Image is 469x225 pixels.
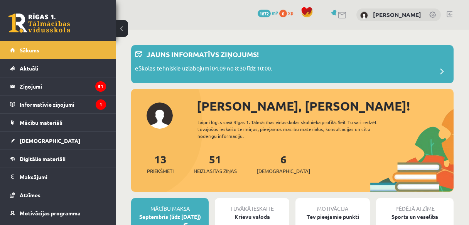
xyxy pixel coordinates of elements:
a: Informatīvie ziņojumi1 [10,96,106,113]
div: Tuvākā ieskaite [215,198,289,213]
span: Atzīmes [20,191,40,198]
a: Aktuāli [10,59,106,77]
span: Neizlasītās ziņas [194,167,237,175]
a: 1872 mP [258,10,278,16]
a: 13Priekšmeti [147,152,174,175]
a: 6[DEMOGRAPHIC_DATA] [257,152,310,175]
a: Mācību materiāli [10,114,106,131]
span: mP [272,10,278,16]
p: Jauns informatīvs ziņojums! [147,49,259,59]
a: Digitālie materiāli [10,150,106,168]
div: Tev pieejamie punkti [295,213,370,221]
a: Motivācijas programma [10,204,106,222]
legend: Ziņojumi [20,77,106,95]
i: 51 [95,81,106,92]
span: Aktuāli [20,65,38,72]
div: Mācību maksa [131,198,209,213]
span: [DEMOGRAPHIC_DATA] [20,137,80,144]
a: Rīgas 1. Tālmācības vidusskola [8,13,70,33]
a: [DEMOGRAPHIC_DATA] [10,132,106,149]
span: Digitālie materiāli [20,155,66,162]
span: xp [288,10,293,16]
a: Jauns informatīvs ziņojums! eSkolas tehniskie uzlabojumi 04.09 no 8:30 līdz 10:00. [135,49,450,79]
span: 1872 [258,10,271,17]
a: Maksājumi [10,168,106,186]
i: 1 [96,99,106,110]
a: [PERSON_NAME] [373,11,421,18]
div: Pēdējā atzīme [376,198,454,213]
span: [DEMOGRAPHIC_DATA] [257,167,310,175]
div: Motivācija [295,198,370,213]
div: [PERSON_NAME], [PERSON_NAME]! [197,97,454,115]
div: Septembris (līdz [DATE]) [131,213,209,221]
div: Laipni lūgts savā Rīgas 1. Tālmācības vidusskolas skolnieka profilā. Šeit Tu vari redzēt tuvojošo... [197,119,391,139]
img: Daniela Tarvāne [360,12,368,19]
a: Atzīmes [10,186,106,204]
legend: Maksājumi [20,168,106,186]
span: Priekšmeti [147,167,174,175]
div: Krievu valoda [215,213,289,221]
a: Sākums [10,41,106,59]
p: eSkolas tehniskie uzlabojumi 04.09 no 8:30 līdz 10:00. [135,64,272,75]
a: 0 xp [279,10,297,16]
span: Motivācijas programma [20,210,81,217]
span: Mācību materiāli [20,119,62,126]
span: 0 [279,10,287,17]
span: Sākums [20,47,39,54]
a: 51Neizlasītās ziņas [194,152,237,175]
div: Sports un veselība [376,213,454,221]
legend: Informatīvie ziņojumi [20,96,106,113]
a: Ziņojumi51 [10,77,106,95]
